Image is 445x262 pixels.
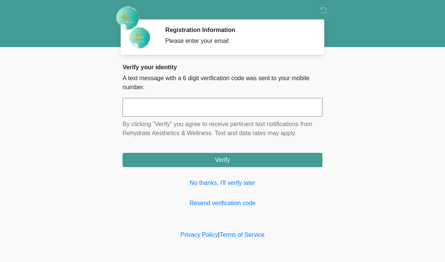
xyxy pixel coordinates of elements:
[165,37,311,46] div: Please enter your email
[123,120,322,138] p: By clicking "Verify" you agree to receive pertinent text notifications from Rehydrate Aesthetics ...
[128,26,151,49] img: Agent Avatar
[218,232,219,238] a: |
[115,6,140,30] img: Rehydrate Aesthetics & Wellness Logo
[219,232,264,238] a: Terms of Service
[181,232,218,238] a: Privacy Policy
[123,199,322,208] a: Resend verification code
[123,178,322,187] a: No thanks, I'll verify later
[123,153,322,167] button: Verify
[123,64,322,71] h2: Verify your identity
[123,74,322,92] p: A text message with a 6 digit verification code was sent to your mobile number.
